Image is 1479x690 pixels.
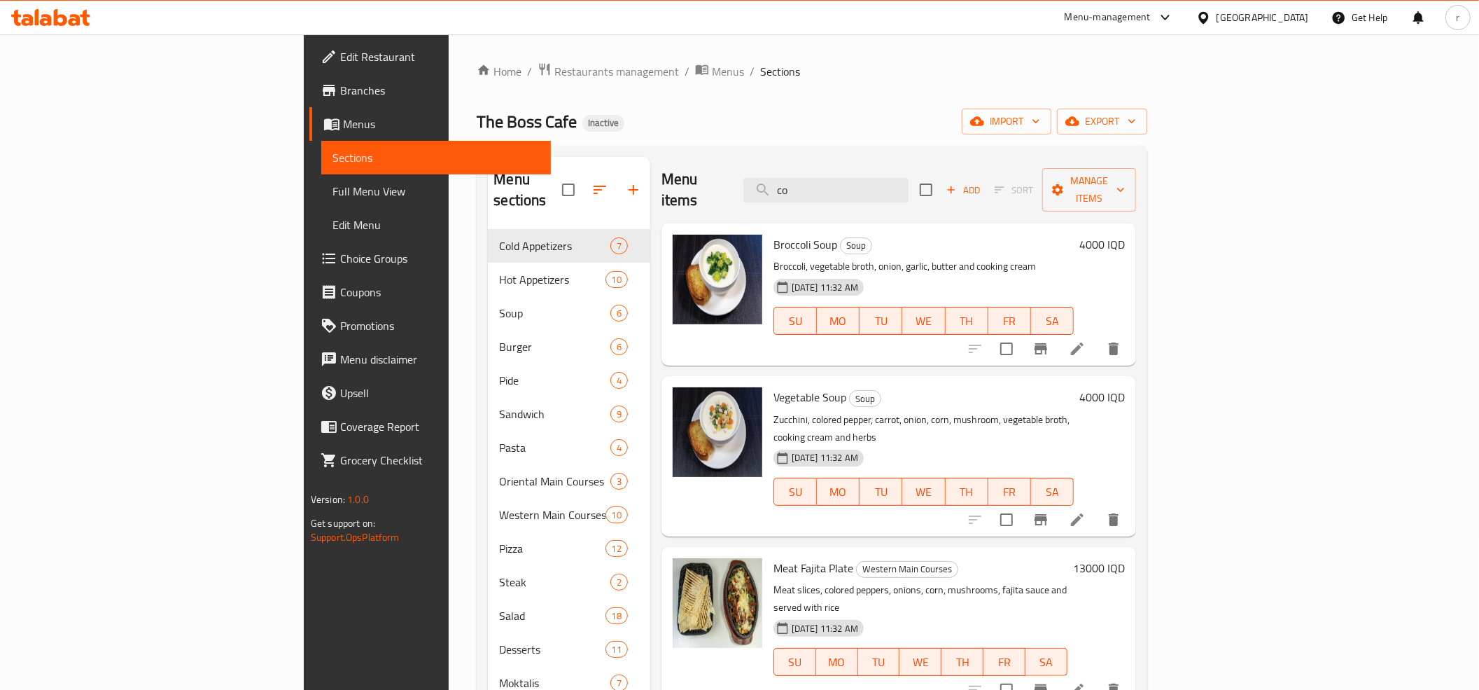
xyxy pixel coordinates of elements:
[499,473,610,490] span: Oriental Main Courses
[1057,109,1147,134] button: export
[902,478,945,506] button: WE
[860,478,902,506] button: TU
[340,418,540,435] span: Coverage Report
[773,387,846,408] span: Vegetable Soup
[850,391,881,407] span: Soup
[488,498,650,532] div: Western Main Courses10
[760,63,800,80] span: Sections
[606,273,627,287] span: 10
[780,311,811,331] span: SU
[340,250,540,267] span: Choice Groups
[750,63,755,80] li: /
[606,509,627,522] span: 10
[944,182,982,198] span: Add
[606,609,627,623] span: 18
[311,514,375,532] span: Get support on:
[941,648,983,676] button: TH
[309,107,551,141] a: Menus
[951,482,983,502] span: TH
[611,307,627,320] span: 6
[309,443,551,477] a: Grocery Checklist
[311,490,345,509] span: Version:
[1053,172,1125,207] span: Manage items
[780,482,811,502] span: SU
[343,116,540,132] span: Menus
[1217,10,1309,25] div: [GEOGRAPHIC_DATA]
[1079,235,1125,254] h6: 4000 IQD
[499,439,610,456] div: Pasta
[309,242,551,275] a: Choice Groups
[582,115,624,132] div: Inactive
[488,296,650,330] div: Soup6
[311,528,400,546] a: Support.OpsPlatform
[1025,648,1067,676] button: SA
[488,532,650,565] div: Pizza12
[1037,311,1068,331] span: SA
[962,109,1051,134] button: import
[611,408,627,421] span: 9
[309,309,551,343] a: Promotions
[582,117,624,129] span: Inactive
[817,478,860,506] button: MO
[946,307,988,335] button: TH
[773,258,1074,275] p: Broccoli, vegetable broth, onion, garlic, butter and cooking cream
[321,141,551,174] a: Sections
[309,74,551,107] a: Branches
[309,275,551,309] a: Coupons
[610,406,628,422] div: items
[994,311,1025,331] span: FR
[499,574,610,591] span: Steak
[611,240,627,253] span: 7
[554,63,679,80] span: Restaurants management
[340,82,540,99] span: Branches
[340,284,540,301] span: Coupons
[611,576,627,589] span: 2
[488,330,650,364] div: Burger6
[606,643,627,656] span: 11
[332,149,540,166] span: Sections
[1097,503,1130,537] button: delete
[841,237,871,254] span: Soup
[1456,10,1459,25] span: r
[605,607,628,624] div: items
[905,652,936,672] span: WE
[780,652,811,672] span: SU
[499,271,605,288] span: Hot Appetizers
[340,48,540,65] span: Edit Restaurant
[773,478,817,506] button: SU
[983,648,1025,676] button: FR
[321,174,551,208] a: Full Menu View
[488,364,650,397] div: Pide4
[554,175,583,205] span: Select all sections
[605,506,628,523] div: items
[773,234,837,255] span: Broccoli Soup
[332,216,540,233] span: Edit Menu
[911,175,941,205] span: Select section
[994,482,1025,502] span: FR
[499,406,610,422] div: Sandwich
[332,183,540,200] span: Full Menu View
[1073,558,1125,578] h6: 13000 IQD
[786,281,864,294] span: [DATE] 11:32 AM
[499,540,605,557] div: Pizza
[309,410,551,443] a: Coverage Report
[488,431,650,464] div: Pasta4
[583,173,617,207] span: Sort sections
[1024,503,1058,537] button: Branch-specific-item
[1097,332,1130,366] button: delete
[488,565,650,599] div: Steak2
[941,179,986,201] span: Add item
[951,311,983,331] span: TH
[1068,113,1136,130] span: export
[1031,307,1074,335] button: SA
[605,271,628,288] div: items
[858,648,900,676] button: TU
[488,263,650,296] div: Hot Appetizers10
[499,506,605,523] span: Western Main Courses
[865,482,897,502] span: TU
[817,307,860,335] button: MO
[988,478,1031,506] button: FR
[309,40,551,74] a: Edit Restaurant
